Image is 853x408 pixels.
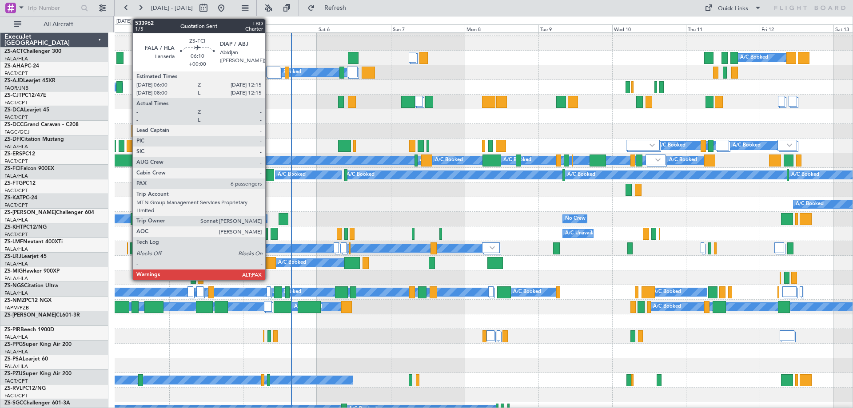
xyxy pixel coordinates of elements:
[278,168,306,182] div: A/C Booked
[4,275,28,282] a: FALA/HLA
[513,285,541,299] div: A/C Booked
[4,342,23,347] span: ZS-PPG
[4,290,28,297] a: FALA/HLA
[796,198,824,211] div: A/C Booked
[4,371,72,376] a: ZS-PZUSuper King Air 200
[4,371,23,376] span: ZS-PZU
[4,217,28,223] a: FALA/HLA
[4,334,28,341] a: FALA/HLA
[4,283,58,289] a: ZS-NGSCitation Ultra
[490,246,495,250] img: arrow-gray.svg
[4,357,23,362] span: ZS-PSA
[4,63,24,69] span: ZS-AHA
[4,93,22,98] span: ZS-CJT
[4,107,24,113] span: ZS-DCA
[4,327,54,333] a: ZS-PIRBeech 1900D
[230,66,258,79] div: A/C Booked
[4,70,28,77] a: FACT/CPT
[96,24,169,32] div: Wed 3
[567,168,595,182] div: A/C Booked
[740,51,768,64] div: A/C Booked
[151,4,193,12] span: [DATE] - [DATE]
[10,17,96,32] button: All Aircraft
[4,392,28,399] a: FACT/CPT
[718,4,748,13] div: Quick Links
[303,1,357,15] button: Refresh
[229,154,257,167] div: A/C Booked
[4,173,28,179] a: FALA/HLA
[4,298,25,303] span: ZS-NMZ
[4,342,72,347] a: ZS-PPGSuper King Air 200
[317,24,391,32] div: Sat 6
[4,187,28,194] a: FACT/CPT
[791,168,819,182] div: A/C Booked
[4,122,79,127] a: ZS-DCCGrand Caravan - C208
[4,158,28,165] a: FACT/CPT
[4,239,63,245] a: ZS-LMFNextant 400XTi
[142,212,170,226] div: A/C Booked
[4,349,28,355] a: FALA/HLA
[700,1,766,15] button: Quick Links
[4,246,28,253] a: FALA/HLA
[116,18,132,25] div: [DATE]
[4,195,37,201] a: ZS-KATPC-24
[4,99,28,106] a: FACT/CPT
[4,78,23,83] span: ZS-AJD
[4,378,28,384] a: FACT/CPT
[4,63,39,69] a: ZS-AHAPC-24
[4,298,52,303] a: ZS-NMZPC12 NGX
[4,327,20,333] span: ZS-PIR
[4,239,23,245] span: ZS-LMF
[565,212,586,226] div: No Crew
[23,21,94,28] span: All Aircraft
[391,24,465,32] div: Sun 7
[294,300,322,313] div: A/C Booked
[273,285,301,299] div: A/C Booked
[4,254,21,259] span: ZS-LRJ
[465,24,538,32] div: Mon 8
[503,154,531,167] div: A/C Booked
[733,139,761,152] div: A/C Booked
[4,386,46,391] a: ZS-RVLPC12/NG
[4,49,23,54] span: ZS-ACT
[4,400,23,406] span: ZS-SGC
[653,300,681,313] div: A/C Booked
[4,400,70,406] a: ZS-SGCChallenger 601-3A
[4,49,61,54] a: ZS-ACTChallenger 300
[4,151,35,157] a: ZS-ERSPC12
[135,154,163,167] div: A/C Booked
[4,107,49,113] a: ZS-DCALearjet 45
[317,5,354,11] span: Refresh
[4,129,29,135] a: FAGC/GCJ
[4,254,47,259] a: ZS-LRJLearjet 45
[658,139,686,152] div: A/C Booked
[4,114,28,121] a: FACT/CPT
[4,181,36,186] a: ZS-FTGPC12
[4,195,23,201] span: ZS-KAT
[4,166,54,171] a: ZS-FCIFalcon 900EX
[538,24,612,32] div: Tue 9
[4,122,24,127] span: ZS-DCC
[4,181,23,186] span: ZS-FTG
[655,158,661,162] img: arrow-gray.svg
[4,137,21,142] span: ZS-DFI
[4,269,60,274] a: ZS-MIGHawker 900XP
[565,227,602,240] div: A/C Unavailable
[653,285,681,299] div: A/C Booked
[420,154,448,167] div: A/C Booked
[650,143,655,147] img: arrow-gray.svg
[4,210,56,215] span: ZS-[PERSON_NAME]
[686,24,760,32] div: Thu 11
[347,168,375,182] div: A/C Booked
[4,85,28,91] a: FAOR/JNB
[4,283,24,289] span: ZS-NGS
[4,313,56,318] span: ZS-[PERSON_NAME]
[4,269,23,274] span: ZS-MIG
[4,225,23,230] span: ZS-KHT
[4,143,28,150] a: FALA/HLA
[4,261,28,267] a: FALA/HLA
[169,24,243,32] div: Thu 4
[4,202,28,209] a: FACT/CPT
[4,231,28,238] a: FACT/CPT
[4,166,20,171] span: ZS-FCI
